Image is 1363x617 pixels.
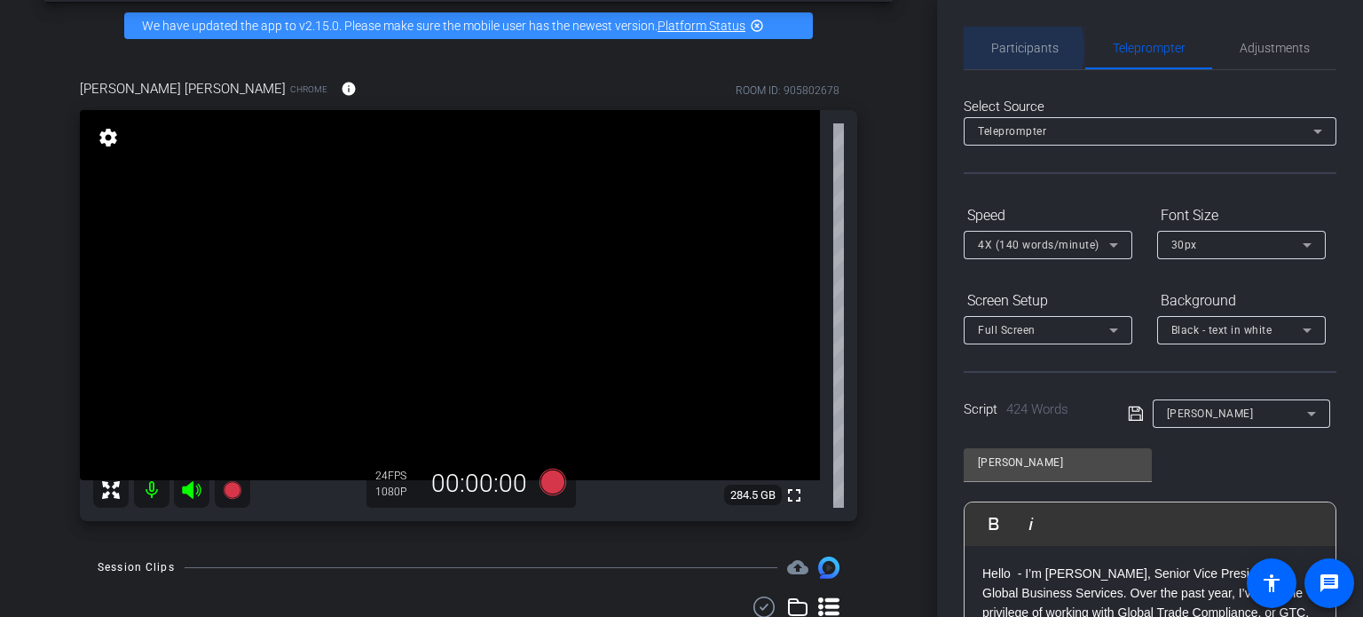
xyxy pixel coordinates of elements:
[1167,407,1254,420] span: [PERSON_NAME]
[964,97,1336,117] div: Select Source
[1261,573,1282,594] mat-icon: accessibility
[290,83,327,96] span: Chrome
[375,469,420,483] div: 24
[80,79,286,99] span: [PERSON_NAME] [PERSON_NAME]
[1319,573,1340,594] mat-icon: message
[1157,286,1326,316] div: Background
[1171,324,1272,336] span: Black - text in white
[1113,42,1186,54] span: Teleprompter
[787,557,808,578] mat-icon: cloud_upload
[124,12,813,39] div: We have updated the app to v2.15.0. Please make sure the mobile user has the newest version.
[787,557,808,578] span: Destinations for your clips
[978,452,1138,473] input: Title
[978,324,1036,336] span: Full Screen
[964,286,1132,316] div: Screen Setup
[978,125,1046,138] span: Teleprompter
[964,201,1132,231] div: Speed
[991,42,1059,54] span: Participants
[736,83,839,99] div: ROOM ID: 905802678
[724,485,782,506] span: 284.5 GB
[1006,401,1068,417] span: 424 Words
[978,239,1099,251] span: 4X (140 words/minute)
[964,399,1103,420] div: Script
[341,81,357,97] mat-icon: info
[784,485,805,506] mat-icon: fullscreen
[96,127,121,148] mat-icon: settings
[375,485,420,499] div: 1080P
[98,558,175,576] div: Session Clips
[750,19,764,33] mat-icon: highlight_off
[1240,42,1310,54] span: Adjustments
[1014,506,1048,542] button: Italic (Ctrl+I)
[420,469,539,499] div: 00:00:00
[1157,201,1326,231] div: Font Size
[658,19,745,33] a: Platform Status
[977,506,1011,542] button: Bold (Ctrl+B)
[818,557,839,578] img: Session clips
[388,470,406,482] span: FPS
[1171,239,1197,251] span: 30px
